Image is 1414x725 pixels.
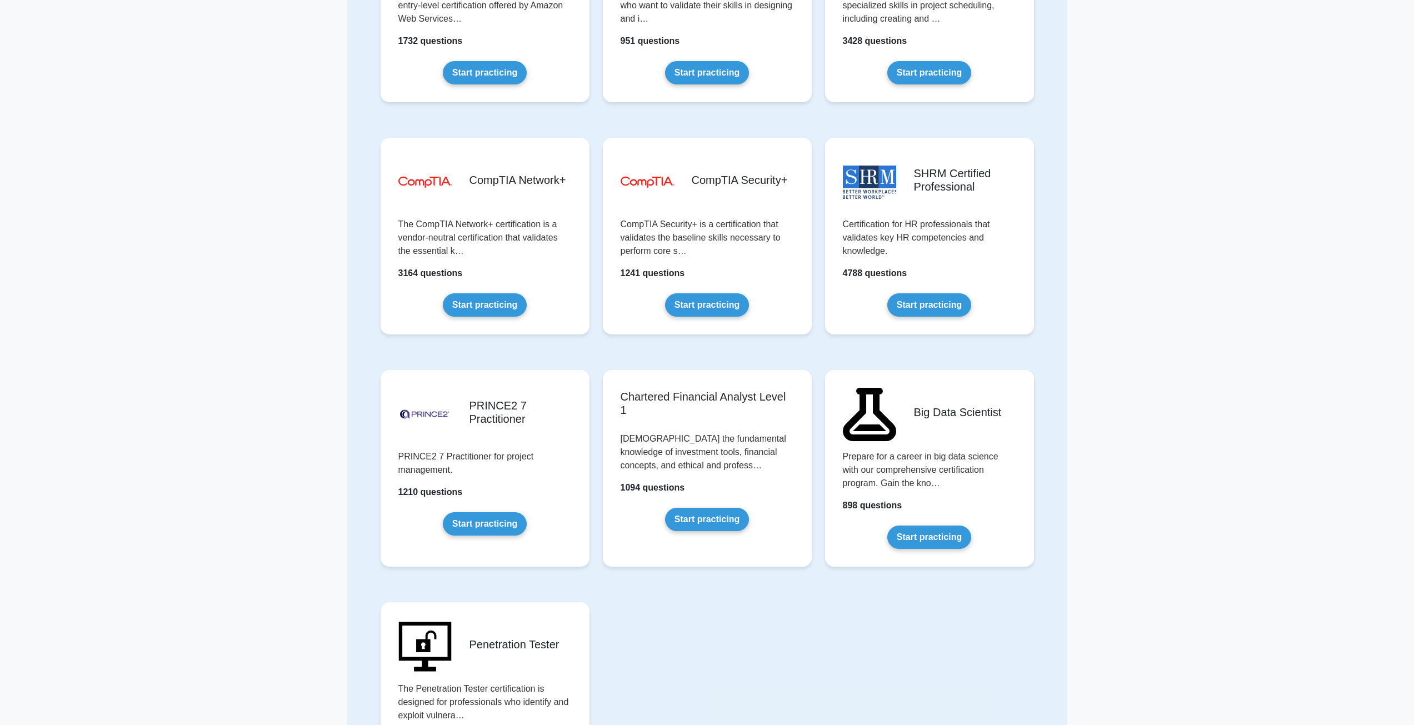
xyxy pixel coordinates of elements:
[887,61,971,84] a: Start practicing
[887,526,971,549] a: Start practicing
[443,293,527,317] a: Start practicing
[665,508,749,531] a: Start practicing
[443,61,527,84] a: Start practicing
[443,512,527,536] a: Start practicing
[887,293,971,317] a: Start practicing
[665,293,749,317] a: Start practicing
[665,61,749,84] a: Start practicing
